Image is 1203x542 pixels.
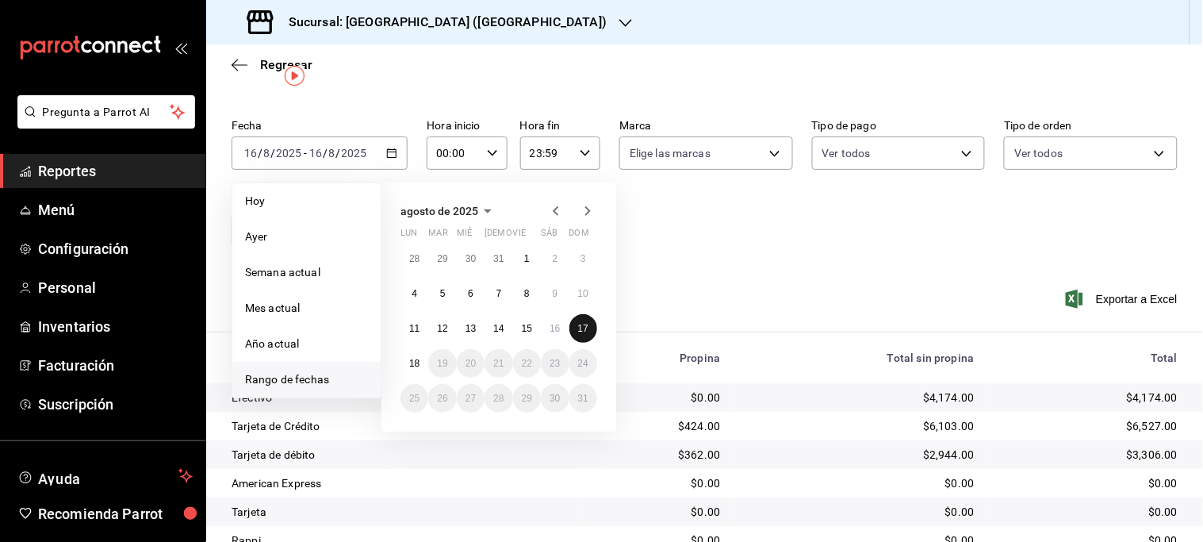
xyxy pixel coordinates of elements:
span: / [258,147,262,160]
abbr: martes [428,228,447,244]
span: Suscripción [38,394,193,415]
div: $2,944.00 [745,447,974,463]
div: $6,527.00 [999,418,1178,434]
abbr: 11 de agosto de 2025 [409,323,420,334]
div: $0.00 [593,504,720,520]
button: 20 de agosto de 2025 [457,349,485,378]
span: Hoy [245,193,368,209]
span: / [336,147,341,160]
button: 10 de agosto de 2025 [569,279,597,308]
input: -- [328,147,336,160]
button: 29 de julio de 2025 [428,244,456,273]
span: Ver todos [1014,145,1063,161]
span: Ver todos [822,145,871,161]
div: $6,103.00 [745,418,974,434]
input: ---- [275,147,302,160]
h3: Sucursal: [GEOGRAPHIC_DATA] ([GEOGRAPHIC_DATA]) [276,13,607,32]
input: -- [308,147,323,160]
abbr: 14 de agosto de 2025 [493,323,504,334]
button: 1 de agosto de 2025 [513,244,541,273]
abbr: 16 de agosto de 2025 [550,323,560,334]
div: American Express [232,475,568,491]
span: Recomienda Parrot [38,503,193,525]
abbr: 19 de agosto de 2025 [437,358,447,369]
button: 30 de agosto de 2025 [541,384,569,413]
div: $4,174.00 [999,390,1178,406]
button: 4 de agosto de 2025 [400,279,428,308]
abbr: 25 de agosto de 2025 [409,393,420,404]
span: Personal [38,277,193,298]
abbr: 29 de julio de 2025 [437,253,447,264]
span: agosto de 2025 [400,205,478,217]
button: 31 de agosto de 2025 [569,384,597,413]
button: agosto de 2025 [400,202,497,221]
abbr: jueves [485,228,578,244]
div: Tarjeta de débito [232,447,568,463]
span: Año actual [245,336,368,352]
label: Tipo de orden [1004,121,1178,132]
abbr: 1 de agosto de 2025 [524,253,530,264]
a: Pregunta a Parrot AI [11,115,195,132]
span: / [270,147,275,160]
div: Total sin propina [745,352,974,364]
abbr: 12 de agosto de 2025 [437,323,447,334]
label: Hora inicio [427,121,507,132]
abbr: 31 de agosto de 2025 [578,393,588,404]
div: $0.00 [999,475,1178,491]
abbr: 24 de agosto de 2025 [578,358,588,369]
abbr: 28 de agosto de 2025 [493,393,504,404]
abbr: 2 de agosto de 2025 [552,253,557,264]
button: 15 de agosto de 2025 [513,314,541,343]
span: Menú [38,199,193,221]
abbr: domingo [569,228,589,244]
button: 2 de agosto de 2025 [541,244,569,273]
abbr: 29 de agosto de 2025 [522,393,532,404]
abbr: 30 de agosto de 2025 [550,393,560,404]
button: Exportar a Excel [1069,290,1178,309]
span: Configuración [38,238,193,259]
button: 5 de agosto de 2025 [428,279,456,308]
button: Regresar [232,57,312,72]
button: 23 de agosto de 2025 [541,349,569,378]
button: 3 de agosto de 2025 [569,244,597,273]
abbr: lunes [400,228,417,244]
button: 27 de agosto de 2025 [457,384,485,413]
button: open_drawer_menu [174,41,187,54]
div: $3,306.00 [999,447,1178,463]
label: Marca [619,121,793,132]
button: 24 de agosto de 2025 [569,349,597,378]
span: Pregunta a Parrot AI [43,104,170,121]
label: Fecha [232,121,408,132]
abbr: sábado [541,228,557,244]
button: 16 de agosto de 2025 [541,314,569,343]
span: Facturación [38,355,193,376]
button: 30 de julio de 2025 [457,244,485,273]
abbr: 10 de agosto de 2025 [578,288,588,299]
img: Tooltip marker [285,66,305,86]
button: 28 de agosto de 2025 [485,384,512,413]
button: 7 de agosto de 2025 [485,279,512,308]
abbr: 20 de agosto de 2025 [465,358,476,369]
span: Elige las marcas [630,145,711,161]
abbr: 3 de agosto de 2025 [580,253,586,264]
button: 25 de agosto de 2025 [400,384,428,413]
abbr: 22 de agosto de 2025 [522,358,532,369]
button: 31 de julio de 2025 [485,244,512,273]
div: $0.00 [593,475,720,491]
div: $0.00 [745,504,974,520]
button: 29 de agosto de 2025 [513,384,541,413]
abbr: 8 de agosto de 2025 [524,288,530,299]
div: Tarjeta de Crédito [232,418,568,434]
input: -- [262,147,270,160]
abbr: 21 de agosto de 2025 [493,358,504,369]
span: Inventarios [38,316,193,337]
button: 14 de agosto de 2025 [485,314,512,343]
button: 26 de agosto de 2025 [428,384,456,413]
input: ---- [341,147,368,160]
abbr: 28 de julio de 2025 [409,253,420,264]
abbr: miércoles [457,228,472,244]
abbr: 9 de agosto de 2025 [552,288,557,299]
button: 13 de agosto de 2025 [457,314,485,343]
